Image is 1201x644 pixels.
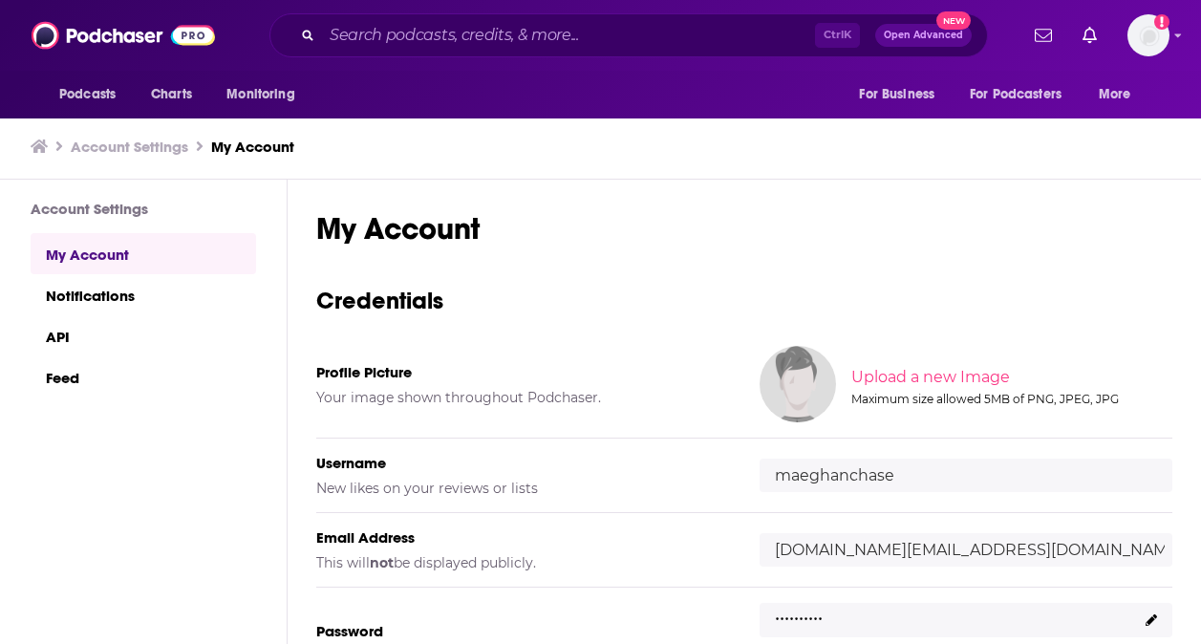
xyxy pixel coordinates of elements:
[316,210,1172,247] h1: My Account
[316,363,729,381] h5: Profile Picture
[760,533,1172,567] input: email
[1127,14,1169,56] img: User Profile
[31,200,256,218] h3: Account Settings
[1075,19,1104,52] a: Show notifications dropdown
[851,392,1169,406] div: Maximum size allowed 5MB of PNG, JPEG, JPG
[316,389,729,406] h5: Your image shown throughout Podchaser.
[884,31,963,40] span: Open Advanced
[815,23,860,48] span: Ctrl K
[1127,14,1169,56] button: Show profile menu
[1085,76,1155,113] button: open menu
[31,356,256,397] a: Feed
[1027,19,1060,52] a: Show notifications dropdown
[31,233,256,274] a: My Account
[316,286,1172,315] h3: Credentials
[1099,81,1131,108] span: More
[322,20,815,51] input: Search podcasts, credits, & more...
[875,24,972,47] button: Open AdvancedNew
[936,11,971,30] span: New
[71,138,188,156] a: Account Settings
[316,528,729,547] h5: Email Address
[775,598,823,626] p: ..........
[226,81,294,108] span: Monitoring
[31,315,256,356] a: API
[760,459,1172,492] input: username
[970,81,1062,108] span: For Podcasters
[59,81,116,108] span: Podcasts
[859,81,934,108] span: For Business
[760,346,836,422] img: Your profile image
[1154,14,1169,30] svg: Add a profile image
[32,17,215,54] img: Podchaser - Follow, Share and Rate Podcasts
[370,554,394,571] b: not
[316,554,729,571] h5: This will be displayed publicly.
[316,480,729,497] h5: New likes on your reviews or lists
[1127,14,1169,56] span: Logged in as maeghanchase
[31,274,256,315] a: Notifications
[316,454,729,472] h5: Username
[213,76,319,113] button: open menu
[139,76,204,113] a: Charts
[151,81,192,108] span: Charts
[269,13,988,57] div: Search podcasts, credits, & more...
[846,76,958,113] button: open menu
[316,622,729,640] h5: Password
[211,138,294,156] a: My Account
[957,76,1089,113] button: open menu
[46,76,140,113] button: open menu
